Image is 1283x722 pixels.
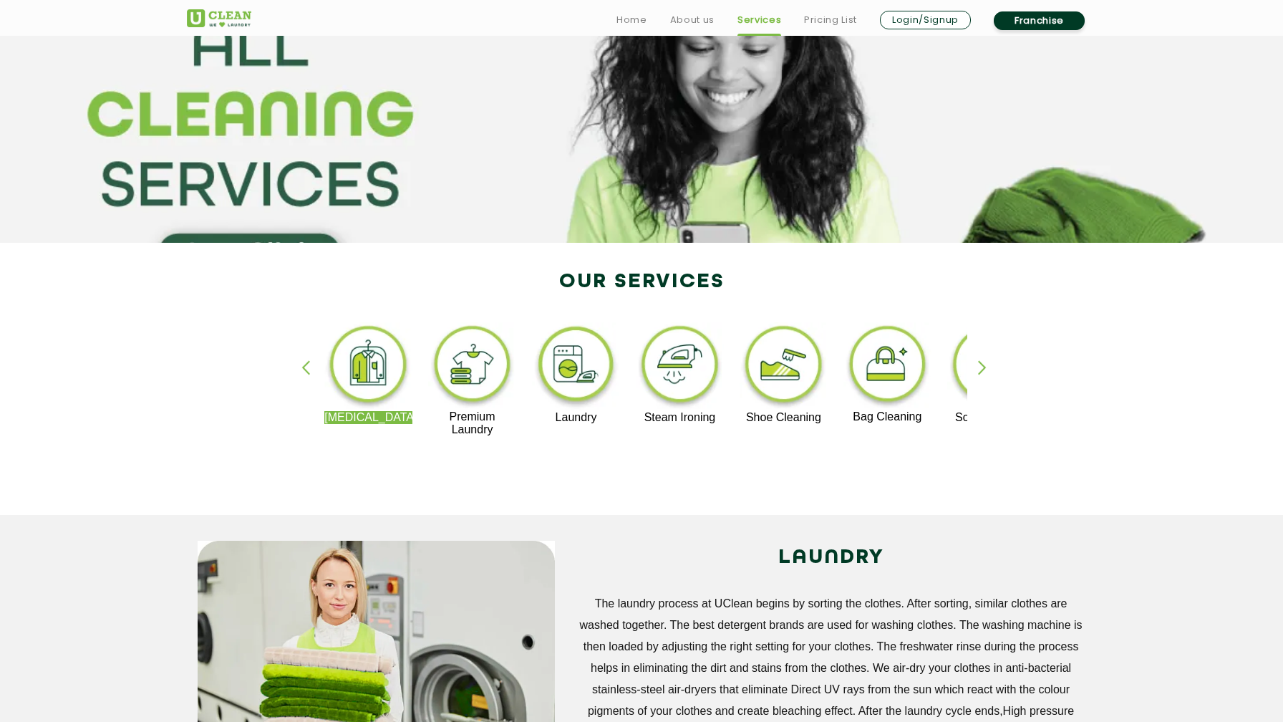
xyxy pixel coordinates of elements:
img: laundry_cleaning_11zon.webp [532,322,620,411]
img: dry_cleaning_11zon.webp [324,322,412,411]
h2: LAUNDRY [576,541,1085,575]
img: shoe_cleaning_11zon.webp [740,322,828,411]
p: Bag Cleaning [843,410,931,423]
p: Premium Laundry [428,410,516,436]
p: Steam Ironing [636,411,724,424]
img: steam_ironing_11zon.webp [636,322,724,411]
a: About us [670,11,715,29]
img: bag_cleaning_11zon.webp [843,322,931,410]
p: Laundry [532,411,620,424]
p: [MEDICAL_DATA] [324,411,412,424]
img: sofa_cleaning_11zon.webp [947,322,1035,411]
a: Home [616,11,647,29]
a: Franchise [994,11,1085,30]
a: Services [737,11,781,29]
p: Shoe Cleaning [740,411,828,424]
p: Sofa Cleaning [947,411,1035,424]
img: premium_laundry_cleaning_11zon.webp [428,322,516,410]
img: UClean Laundry and Dry Cleaning [187,9,251,27]
a: Pricing List [804,11,857,29]
a: Login/Signup [880,11,971,29]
